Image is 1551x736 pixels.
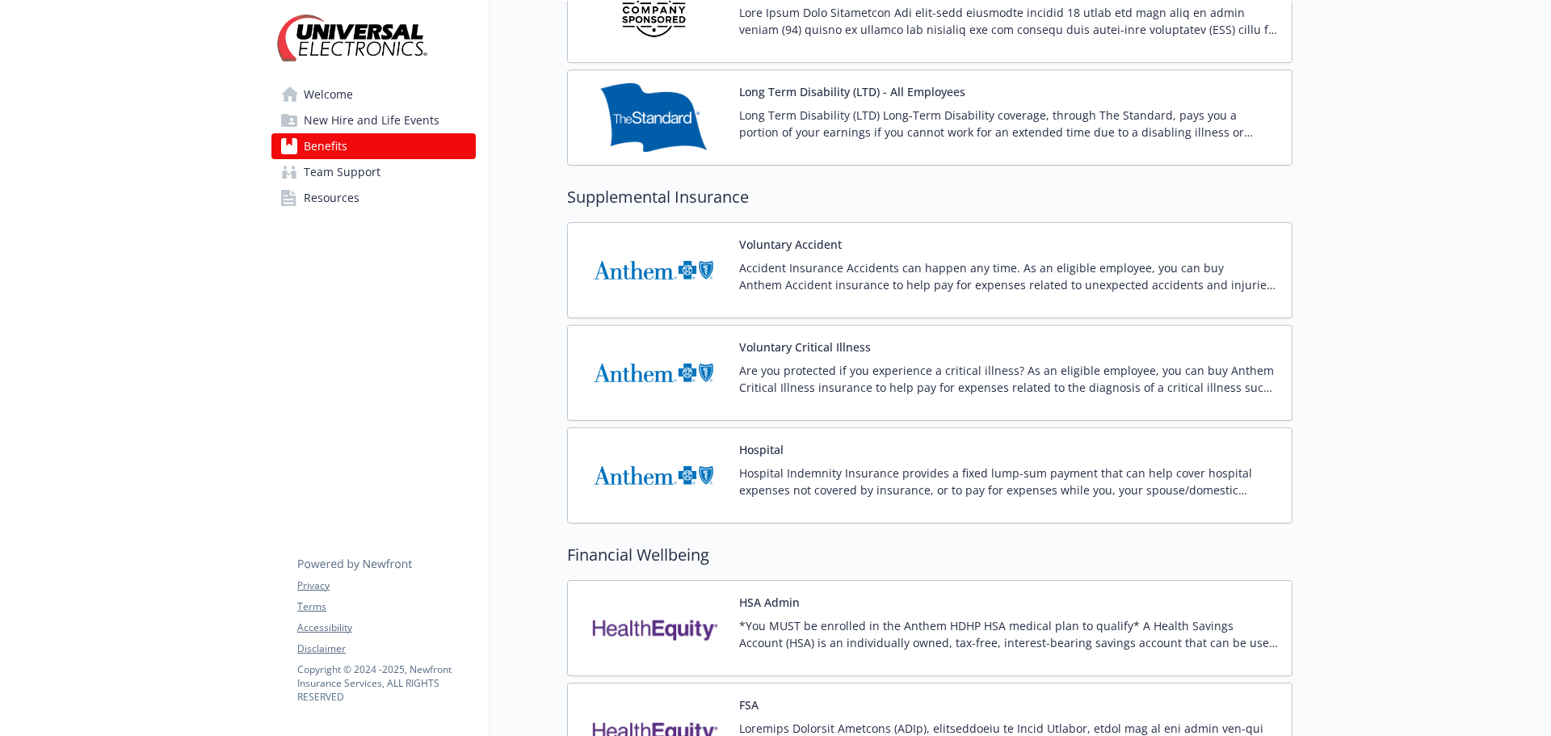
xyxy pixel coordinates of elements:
span: Resources [304,185,359,211]
a: New Hire and Life Events [271,107,476,133]
p: Long Term Disability (LTD) Long-Term Disability coverage, through The Standard, pays you a portio... [739,107,1279,141]
span: Team Support [304,159,380,185]
img: Anthem Blue Cross carrier logo [581,339,726,407]
span: Welcome [304,82,353,107]
a: Resources [271,185,476,211]
p: Hospital Indemnity Insurance provides a fixed lump-sum payment that can help cover hospital expen... [739,465,1279,498]
a: Welcome [271,82,476,107]
a: Privacy [297,578,475,593]
button: FSA [739,696,759,713]
p: Are you protected if you experience a critical illness? As an eligible employee, you can buy Anth... [739,362,1279,396]
h2: Supplemental Insurance [567,185,1292,209]
a: Terms [297,599,475,614]
img: Standard Insurance Company carrier logo [581,83,726,152]
img: Anthem Blue Cross carrier logo [581,441,726,510]
span: Benefits [304,133,347,159]
p: *You MUST be enrolled in the Anthem HDHP HSA medical plan to qualify* A Health Savings Account (H... [739,617,1279,651]
a: Benefits [271,133,476,159]
button: Long Term Disability (LTD) - All Employees [739,83,965,100]
a: Accessibility [297,620,475,635]
a: Disclaimer [297,641,475,656]
img: Anthem Blue Cross carrier logo [581,236,726,305]
img: Health Equity carrier logo [581,594,726,662]
span: New Hire and Life Events [304,107,439,133]
p: Lore Ipsum Dolo Sitametcon Adi elit-sedd eiusmodte incidid 18 utlab etd magn aliq en admin veniam... [739,4,1279,38]
button: Voluntary Critical Illness [739,339,871,355]
a: Team Support [271,159,476,185]
button: Hospital [739,441,784,458]
button: HSA Admin [739,594,800,611]
h2: Financial Wellbeing [567,543,1292,567]
button: Voluntary Accident [739,236,842,253]
p: Accident Insurance Accidents can happen any time. As an eligible employee, you can buy Anthem Acc... [739,259,1279,293]
p: Copyright © 2024 - 2025 , Newfront Insurance Services, ALL RIGHTS RESERVED [297,662,475,704]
